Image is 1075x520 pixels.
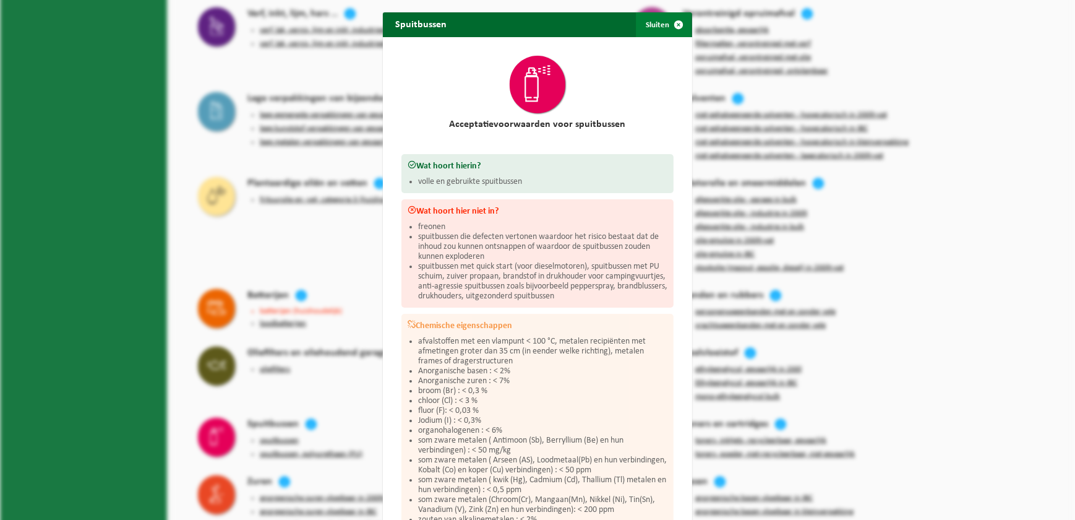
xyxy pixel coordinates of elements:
li: freonen [418,222,667,232]
h3: Wat hoort hier niet in? [408,206,667,216]
li: spuitbussen met quick start (voor dieselmotoren), spuitbussen met PU schuim, zuiver propaan, bran... [418,262,667,301]
button: Sluiten [636,12,691,37]
li: som zware metalen ( Antimoon (Sb), Berryllium (Be) en hun verbindingen) : < 50 mg/kg [418,436,667,456]
h2: Acceptatievoorwaarden voor spuitbussen [401,119,674,129]
li: som zware metalen ( kwik (Hg), Cadmium (Cd), Thallium (Tl) metalen en hun verbindingen) : < 0,5 ppm [418,475,667,495]
li: broom (Br) : < 0,3 % [418,386,667,396]
li: Anorganische zuren : < 7% [418,376,667,386]
h3: Wat hoort hierin? [408,160,667,171]
li: som zware metalen (Chroom(Cr), Mangaan(Mn), Nikkel (Ni), Tin(Sn), Vanadium (V), Zink (Zn) en hun ... [418,495,667,515]
li: volle en gebruikte spuitbussen [418,177,667,187]
h2: Spuitbussen [383,12,459,36]
h3: Chemische eigenschappen [408,320,667,331]
li: fluor (F): < 0,03 % [418,406,667,416]
li: organohalogenen : < 6% [418,426,667,436]
li: som zware metalen ( Arseen (AS), Loodmetaal(Pb) en hun verbindingen, Kobalt (Co) en koper (Cu) ve... [418,456,667,475]
li: Anorganische basen : < 2% [418,366,667,376]
li: afvalstoffen met een vlampunt < 100 °C, metalen recipiënten met afmetingen groter dan 35 cm (in e... [418,337,667,366]
li: Jodium (I) : < 0,3% [418,416,667,426]
li: chloor (Cl) : < 3 % [418,396,667,406]
li: spuitbussen die defecten vertonen waardoor het risico bestaat dat de inhoud zou kunnen ontsnappen... [418,232,667,262]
